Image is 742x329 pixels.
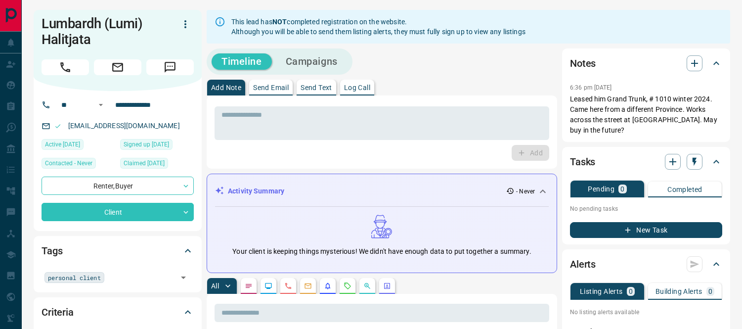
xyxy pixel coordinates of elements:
[588,186,614,192] p: Pending
[264,282,272,290] svg: Lead Browsing Activity
[48,273,101,282] span: personal client
[655,288,702,295] p: Building Alerts
[124,140,169,149] span: Signed up [DATE]
[708,288,712,295] p: 0
[620,186,624,192] p: 0
[570,150,722,174] div: Tasks
[667,186,702,193] p: Completed
[253,84,289,91] p: Send Email
[42,300,194,324] div: Criteria
[570,222,722,238] button: New Task
[211,84,241,91] p: Add Note
[324,282,332,290] svg: Listing Alerts
[363,282,371,290] svg: Opportunities
[94,59,141,75] span: Email
[272,18,287,26] strong: NOT
[45,140,80,149] span: Active [DATE]
[276,53,348,70] button: Campaigns
[516,187,535,196] p: - Never
[344,282,351,290] svg: Requests
[570,256,596,272] h2: Alerts
[120,139,194,153] div: Fri Apr 11 2025
[215,182,549,200] div: Activity Summary- Never
[570,94,722,136] p: Leased him Grand Trunk, # 1010 winter 2024. Came here from a different Province. Works across the...
[301,84,332,91] p: Send Text
[212,53,272,70] button: Timeline
[45,158,92,168] span: Contacted - Never
[304,282,312,290] svg: Emails
[120,158,194,172] div: Fri Apr 11 2025
[54,123,61,130] svg: Email Valid
[580,288,623,295] p: Listing Alerts
[570,55,596,71] h2: Notes
[42,239,194,263] div: Tags
[228,186,284,196] p: Activity Summary
[42,139,115,153] div: Fri Apr 11 2025
[231,13,525,41] div: This lead has completed registration on the website. Although you will be able to send them listi...
[570,84,612,91] p: 6:36 pm [DATE]
[42,16,162,47] h1: Lumbardh (Lumi) Halitjata
[570,154,595,170] h2: Tasks
[124,158,165,168] span: Claimed [DATE]
[146,59,194,75] span: Message
[383,282,391,290] svg: Agent Actions
[95,99,107,111] button: Open
[284,282,292,290] svg: Calls
[570,252,722,276] div: Alerts
[42,243,62,259] h2: Tags
[42,177,194,195] div: Renter , Buyer
[176,271,190,284] button: Open
[232,246,531,257] p: Your client is keeping things mysterious! We didn't have enough data to put together a summary.
[42,203,194,221] div: Client
[629,288,633,295] p: 0
[570,201,722,216] p: No pending tasks
[42,59,89,75] span: Call
[245,282,253,290] svg: Notes
[68,122,180,130] a: [EMAIL_ADDRESS][DOMAIN_NAME]
[344,84,370,91] p: Log Call
[211,282,219,289] p: All
[42,304,74,320] h2: Criteria
[570,308,722,317] p: No listing alerts available
[570,51,722,75] div: Notes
